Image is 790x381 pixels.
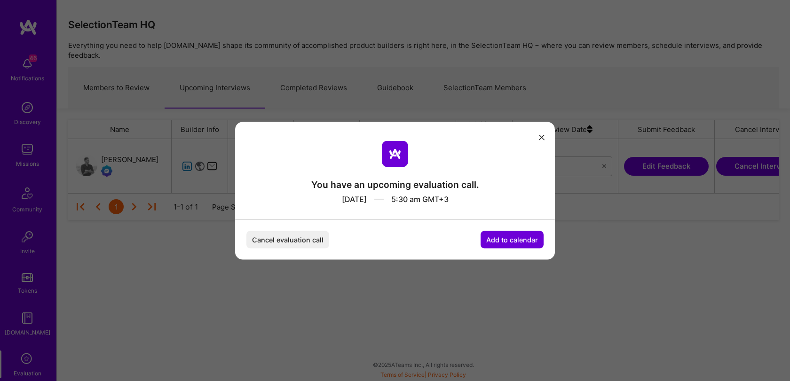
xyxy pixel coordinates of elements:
div: You have an upcoming evaluation call. [311,178,479,190]
i: icon Close [539,135,545,140]
div: modal [235,122,555,259]
button: Add to calendar [481,231,544,248]
div: [DATE] 5:30 am GMT+3 [311,190,479,204]
img: aTeam logo [382,140,408,167]
button: Cancel evaluation call [246,231,329,248]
